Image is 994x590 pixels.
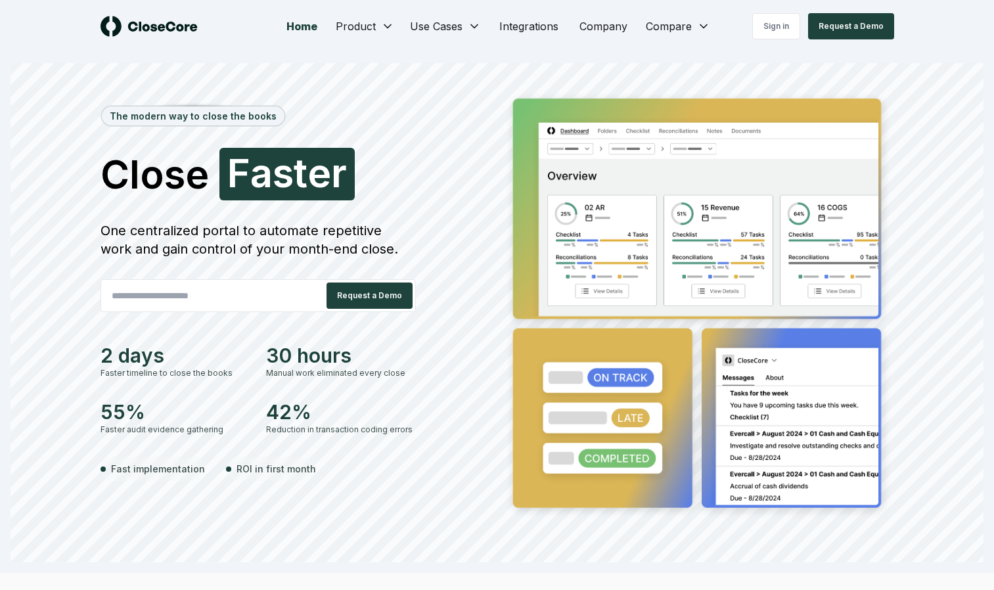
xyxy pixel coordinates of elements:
[101,400,250,424] div: 55%
[237,462,316,476] span: ROI in first month
[489,13,569,39] a: Integrations
[402,13,489,39] button: Use Cases
[752,13,800,39] a: Sign in
[266,344,416,367] div: 30 hours
[266,367,416,379] div: Manual work eliminated every close
[503,89,894,522] img: Jumbotron
[410,18,463,34] span: Use Cases
[328,13,402,39] button: Product
[111,462,205,476] span: Fast implementation
[336,18,376,34] span: Product
[101,367,250,379] div: Faster timeline to close the books
[250,153,273,193] span: a
[227,153,250,193] span: F
[101,154,209,194] span: Close
[101,424,250,436] div: Faster audit evidence gathering
[273,153,294,193] span: s
[307,153,331,193] span: e
[808,13,894,39] button: Request a Demo
[569,13,638,39] a: Company
[327,283,413,309] button: Request a Demo
[266,424,416,436] div: Reduction in transaction coding errors
[646,18,692,34] span: Compare
[101,221,416,258] div: One centralized portal to automate repetitive work and gain control of your month-end close.
[638,13,718,39] button: Compare
[102,106,284,125] div: The modern way to close the books
[276,13,328,39] a: Home
[266,400,416,424] div: 42%
[331,153,347,193] span: r
[101,16,198,37] img: logo
[101,344,250,367] div: 2 days
[294,153,307,193] span: t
